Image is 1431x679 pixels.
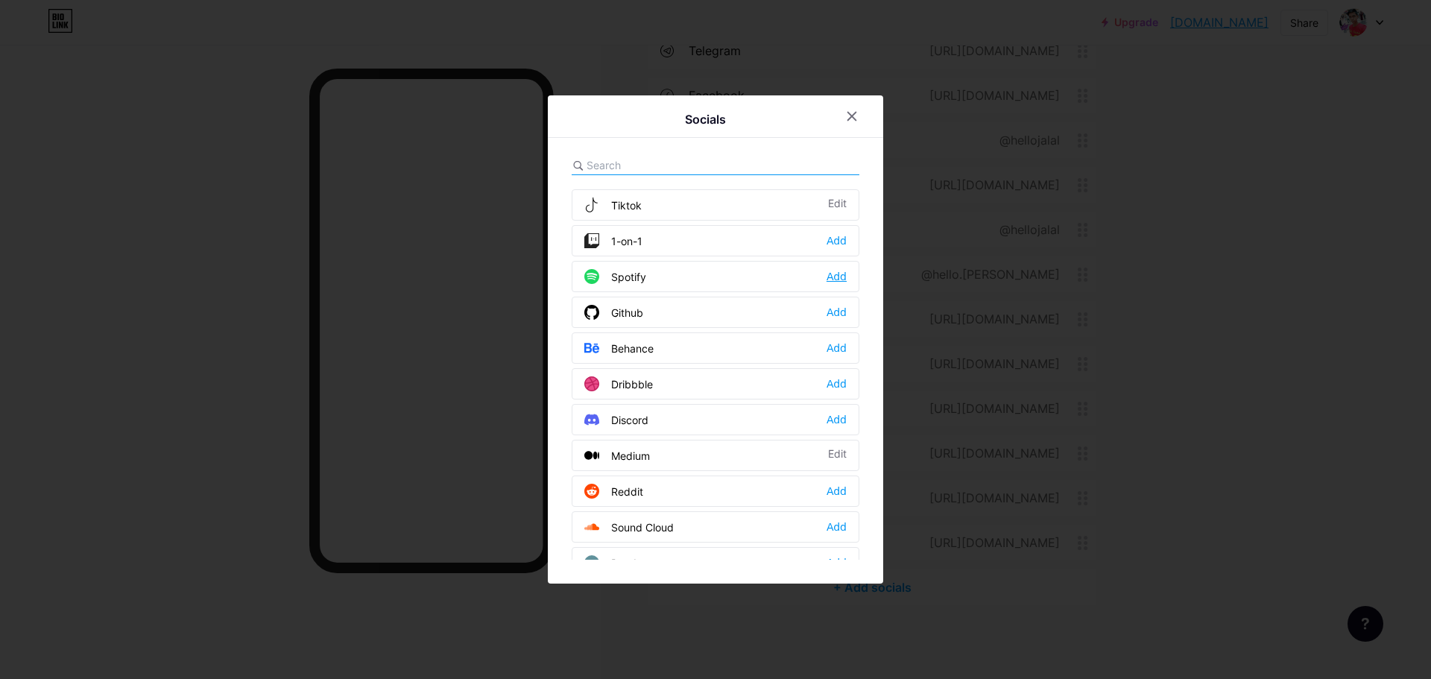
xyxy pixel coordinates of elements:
[584,484,643,499] div: Reddit
[584,269,646,284] div: Spotify
[685,110,726,128] div: Socials
[584,376,653,391] div: Dribbble
[584,198,642,212] div: Tiktok
[584,305,643,320] div: Github
[827,412,847,427] div: Add
[584,555,664,570] div: Bandcamp
[584,448,650,463] div: Medium
[827,341,847,356] div: Add
[584,341,654,356] div: Behance
[827,269,847,284] div: Add
[827,376,847,391] div: Add
[827,519,847,534] div: Add
[584,412,648,427] div: Discord
[827,484,847,499] div: Add
[828,198,847,212] div: Edit
[584,519,674,534] div: Sound Cloud
[584,233,642,248] div: 1-on-1
[827,305,847,320] div: Add
[587,157,751,173] input: Search
[828,448,847,463] div: Edit
[827,233,847,248] div: Add
[827,555,847,570] div: Add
